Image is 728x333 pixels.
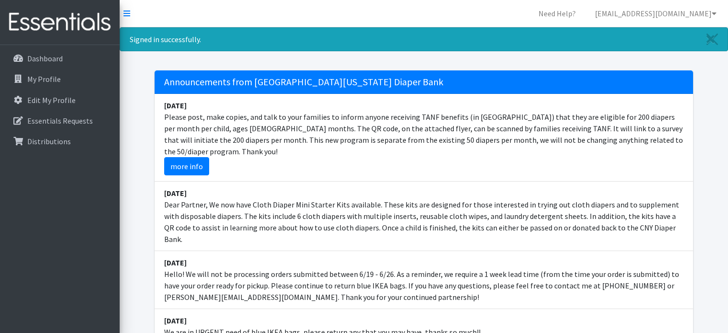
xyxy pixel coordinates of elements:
[120,27,728,51] div: Signed in successfully.
[164,258,187,267] strong: [DATE]
[155,70,693,94] h5: Announcements from [GEOGRAPHIC_DATA][US_STATE] Diaper Bank
[155,94,693,182] li: Please post, make copies, and talk to your families to inform anyone receiving TANF benefits (in ...
[164,157,209,175] a: more info
[4,49,116,68] a: Dashboard
[4,6,116,38] img: HumanEssentials
[27,137,71,146] p: Distributions
[164,188,187,198] strong: [DATE]
[27,95,76,105] p: Edit My Profile
[4,91,116,110] a: Edit My Profile
[155,182,693,251] li: Dear Partner, We now have Cloth Diaper Mini Starter Kits available. These kits are designed for t...
[531,4,583,23] a: Need Help?
[4,111,116,130] a: Essentials Requests
[155,251,693,309] li: Hello! We will not be processing orders submitted between 6/19 - 6/26. As a reminder, we require ...
[164,101,187,110] strong: [DATE]
[27,74,61,84] p: My Profile
[587,4,724,23] a: [EMAIL_ADDRESS][DOMAIN_NAME]
[4,132,116,151] a: Distributions
[27,116,93,126] p: Essentials Requests
[164,316,187,325] strong: [DATE]
[27,54,63,63] p: Dashboard
[4,69,116,89] a: My Profile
